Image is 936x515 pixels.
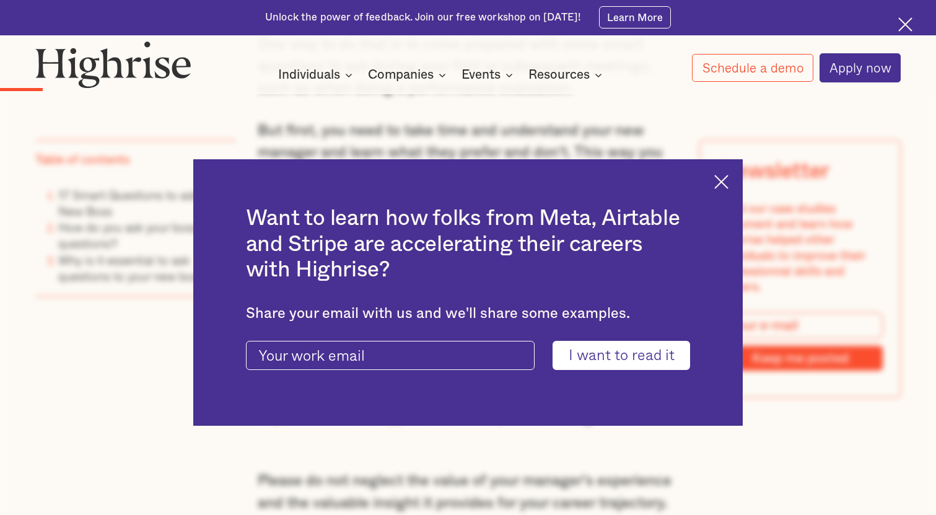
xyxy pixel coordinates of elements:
img: Highrise logo [35,41,192,88]
div: Unlock the power of feedback. Join our free workshop on [DATE]! [265,11,581,24]
a: Learn More [599,6,671,29]
h2: Want to learn how folks from Meta, Airtable and Stripe are accelerating their careers with Highrise? [246,206,691,282]
div: Individuals [278,68,340,82]
img: Cross icon [898,17,912,32]
img: Cross icon [714,175,728,189]
a: Schedule a demo [692,54,813,82]
div: Companies [368,68,434,82]
input: I want to read it [553,341,690,370]
div: Companies [368,68,450,82]
input: Your work email [246,341,535,370]
form: current-ascender-blog-article-modal-form [246,341,691,370]
div: Events [461,68,517,82]
div: Individuals [278,68,356,82]
div: Events [461,68,501,82]
a: Apply now [820,53,901,82]
div: Resources [528,68,606,82]
div: Resources [528,68,590,82]
div: Share your email with us and we'll share some examples. [246,306,691,323]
